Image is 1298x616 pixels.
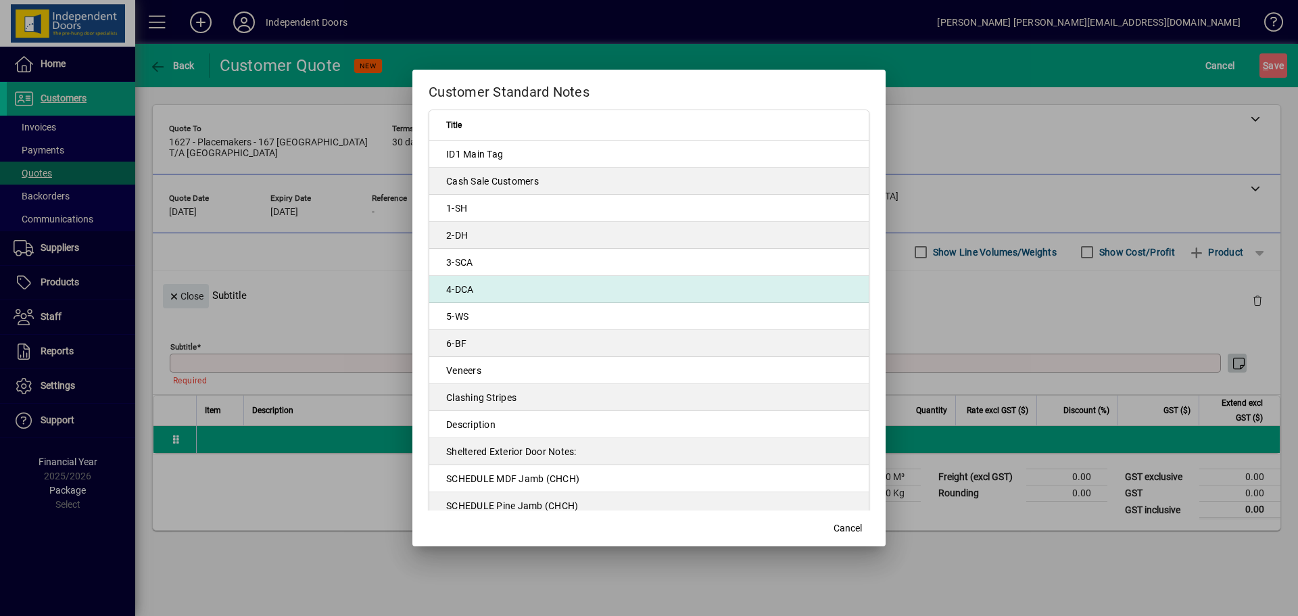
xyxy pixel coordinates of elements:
[429,492,869,519] td: SCHEDULE Pine Jamb (CHCH)
[429,384,869,411] td: Clashing Stripes
[429,411,869,438] td: Description
[429,276,869,303] td: 4-DCA
[429,465,869,492] td: SCHEDULE MDF Jamb (CHCH)
[429,141,869,168] td: ID1 Main Tag
[429,330,869,357] td: 6-BF
[429,222,869,249] td: 2-DH
[429,168,869,195] td: Cash Sale Customers
[429,249,869,276] td: 3-SCA
[429,195,869,222] td: 1-SH
[834,521,862,536] span: Cancel
[412,70,886,109] h2: Customer Standard Notes
[429,357,869,384] td: Veneers
[429,303,869,330] td: 5-WS
[446,118,462,133] span: Title
[429,438,869,465] td: Sheltered Exterior Door Notes:
[826,517,869,541] button: Cancel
